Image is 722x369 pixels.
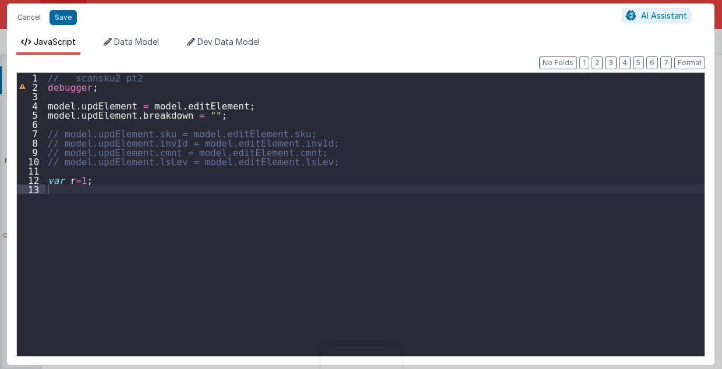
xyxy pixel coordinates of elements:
button: 6 [646,56,658,69]
div: 5 [17,110,45,119]
div: 7 [17,129,45,138]
button: 1 [579,56,589,69]
button: Save [49,10,77,25]
div: 10 [17,157,45,166]
span: Data Model [114,37,159,47]
div: 12 [17,175,45,185]
div: 9 [17,147,45,157]
div: 2 [17,82,45,91]
button: 2 [592,56,603,69]
button: 3 [605,56,617,69]
div: 4 [17,101,45,110]
span: Dev Data Model [197,37,260,47]
span: AI Assistant [641,10,687,20]
button: 5 [633,56,644,69]
div: 13 [17,185,45,194]
button: Cancel [12,9,47,26]
div: 6 [17,119,45,129]
button: No Folds [539,56,577,69]
span: JavaScript [34,37,76,47]
button: Format [674,56,705,69]
div: 11 [17,166,45,175]
div: 8 [17,138,45,147]
div: 1 [17,73,45,82]
button: 4 [619,56,631,69]
button: AI Assistant [622,8,691,23]
div: 3 [17,91,45,101]
button: 7 [660,56,672,69]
